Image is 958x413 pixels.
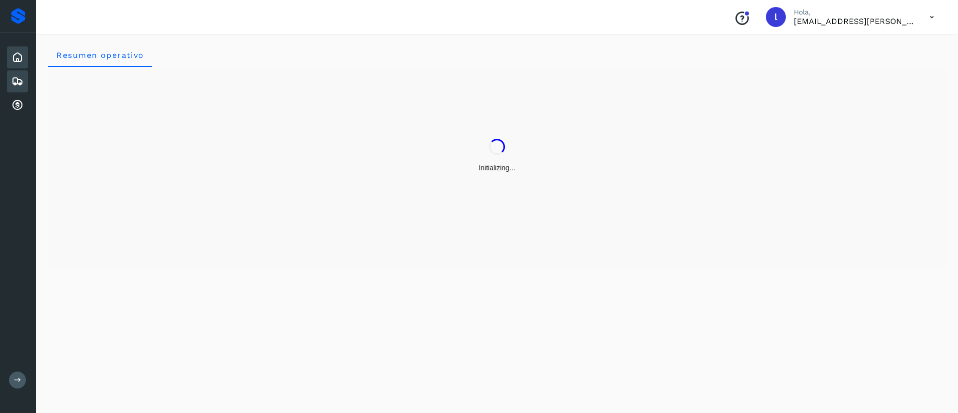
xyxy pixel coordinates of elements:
[794,8,914,16] p: Hola,
[7,46,28,68] div: Inicio
[7,94,28,116] div: Cuentas por cobrar
[56,50,144,60] span: Resumen operativo
[7,70,28,92] div: Embarques
[794,16,914,26] p: lauraamalia.castillo@xpertal.com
